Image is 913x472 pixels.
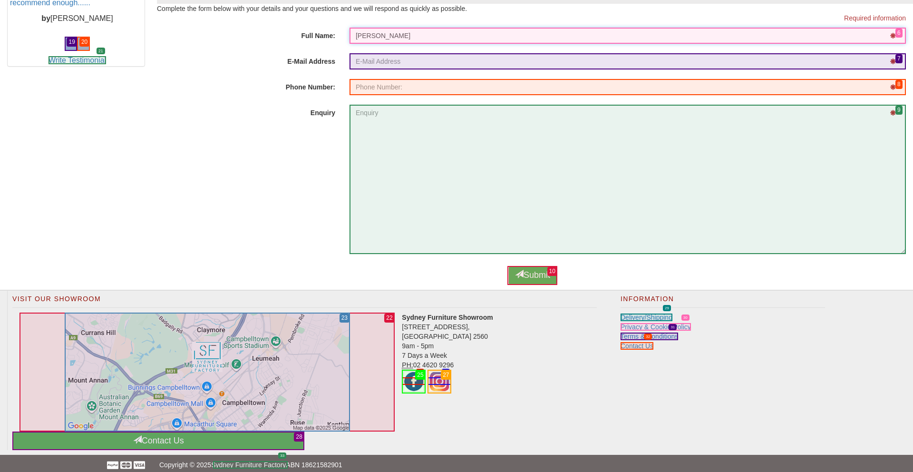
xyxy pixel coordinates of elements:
[152,53,342,66] label: E-Mail Address
[152,105,342,118] label: Enquiry
[152,28,342,40] label: Full Name:
[350,28,906,44] input: Full Name:
[159,13,906,23] p: Required information
[621,333,678,340] a: Terms & Conditions
[350,79,906,95] input: Phone Number:
[402,361,413,369] abbr: Phone
[152,79,342,92] label: Phone Number:
[41,14,50,22] b: by
[427,370,451,393] img: Instagram
[402,370,426,393] img: Facebook
[211,461,286,469] a: Sydney Furniture Factory
[621,342,653,350] a: Contact Us
[12,432,304,450] a: Contact Us
[621,295,825,308] h2: Information
[350,53,906,69] input: E-Mail Address
[402,314,493,321] strong: Sydney Furniture Showroom
[65,313,350,432] img: Click to activate map
[19,313,395,432] a: Click to activate map
[621,314,672,321] a: Delivery/Shipping
[49,56,106,64] a: Write Testimonial
[621,323,691,331] a: Privacy & Cookie Policy
[12,295,597,308] h2: Visit Our Showroom
[10,13,145,24] p: [PERSON_NAME]
[509,266,556,285] button: Submit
